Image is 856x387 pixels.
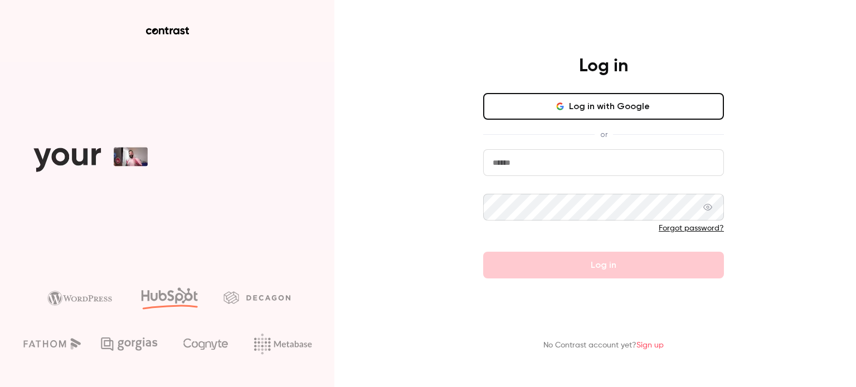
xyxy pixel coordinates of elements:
a: Forgot password? [659,224,724,232]
img: decagon [223,291,290,303]
button: Log in with Google [483,93,724,120]
span: or [595,129,613,140]
a: Sign up [636,341,664,349]
h4: Log in [579,55,628,77]
p: No Contrast account yet? [543,340,664,351]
